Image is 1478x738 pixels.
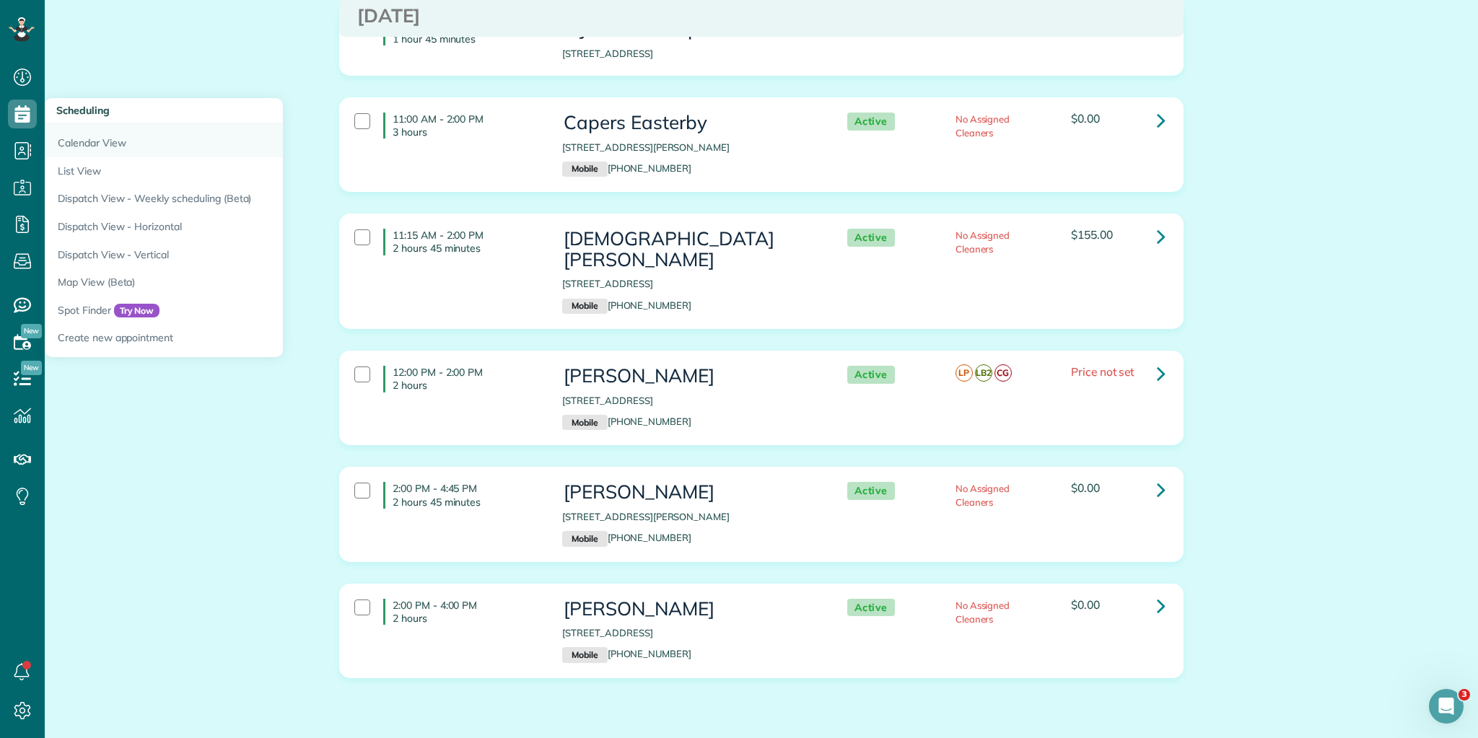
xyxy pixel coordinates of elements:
[562,415,607,431] small: Mobile
[562,648,691,659] a: Mobile[PHONE_NUMBER]
[562,162,607,177] small: Mobile
[1459,689,1470,700] span: 3
[45,324,406,357] a: Create new appointment
[562,299,691,311] a: Mobile[PHONE_NUMBER]
[56,104,110,117] span: Scheduling
[1071,364,1134,379] span: Price not set
[45,185,406,213] a: Dispatch View - Weekly scheduling (Beta)
[956,364,973,382] span: LP
[562,113,818,133] h3: Capers Easterby
[1071,227,1113,242] span: $155.00
[562,531,607,547] small: Mobile
[847,113,895,131] span: Active
[383,599,541,625] h4: 2:00 PM - 4:00 PM
[956,113,1010,139] span: No Assigned Cleaners
[383,229,541,255] h4: 11:15 AM - 2:00 PM
[562,626,818,640] p: [STREET_ADDRESS]
[1429,689,1464,724] iframe: Intercom live chat
[383,113,541,139] h4: 11:00 AM - 2:00 PM
[562,277,818,291] p: [STREET_ADDRESS]
[114,304,160,318] span: Try Now
[847,482,895,500] span: Active
[562,162,691,174] a: Mobile[PHONE_NUMBER]
[994,364,1012,382] span: CG
[357,6,1166,27] h3: [DATE]
[956,599,1010,625] span: No Assigned Cleaners
[45,268,406,296] a: Map View (Beta)
[562,532,691,543] a: Mobile[PHONE_NUMBER]
[383,366,541,392] h4: 12:00 PM - 2:00 PM
[562,510,818,524] p: [STREET_ADDRESS][PERSON_NAME]
[393,379,541,392] p: 2 hours
[393,612,541,625] p: 2 hours
[21,324,42,338] span: New
[393,242,541,255] p: 2 hours 45 minutes
[956,483,1010,508] span: No Assigned Cleaners
[562,366,818,387] h3: [PERSON_NAME]
[393,126,541,139] p: 3 hours
[562,141,818,154] p: [STREET_ADDRESS][PERSON_NAME]
[562,394,818,408] p: [STREET_ADDRESS]
[847,229,895,247] span: Active
[21,361,42,375] span: New
[393,32,541,45] p: 1 hour 45 minutes
[956,229,1010,255] span: No Assigned Cleaners
[975,364,992,382] span: LB2
[45,124,406,157] a: Calendar View
[562,229,818,270] h3: [DEMOGRAPHIC_DATA][PERSON_NAME]
[847,599,895,617] span: Active
[562,599,818,620] h3: [PERSON_NAME]
[562,482,818,503] h3: [PERSON_NAME]
[562,47,818,61] p: [STREET_ADDRESS]
[45,296,406,325] a: Spot FinderTry Now
[383,482,541,508] h4: 2:00 PM - 4:45 PM
[45,241,406,269] a: Dispatch View - Vertical
[562,647,607,663] small: Mobile
[562,416,691,427] a: Mobile[PHONE_NUMBER]
[847,366,895,384] span: Active
[1071,111,1100,126] span: $0.00
[45,213,406,241] a: Dispatch View - Horizontal
[1071,597,1100,612] span: $0.00
[562,19,818,40] h3: MJ'S Dealership
[1071,480,1100,495] span: $0.00
[562,299,607,315] small: Mobile
[45,157,406,185] a: List View
[393,496,541,509] p: 2 hours 45 minutes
